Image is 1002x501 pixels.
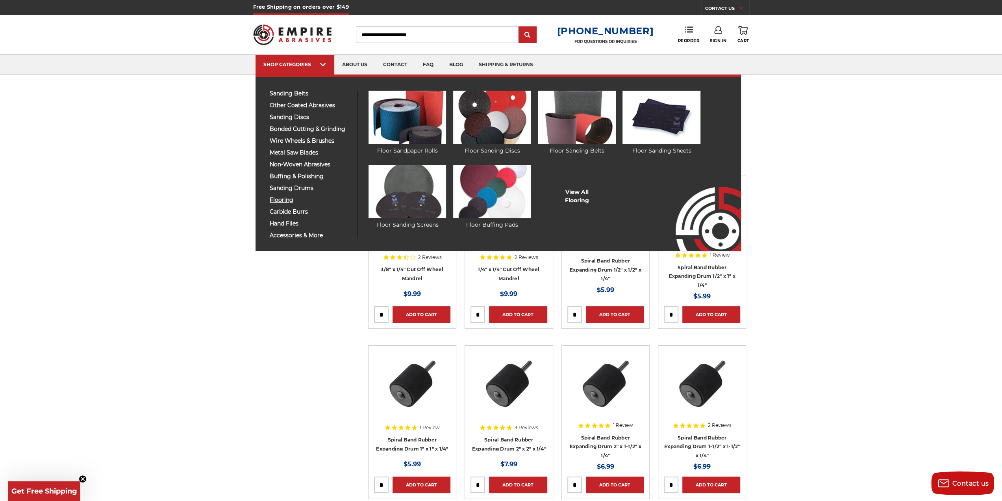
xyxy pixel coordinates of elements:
a: Angled profile of Black Hawk 1-1/2 inch x 1-1/2 inch expanding drum, optimal for metal finishing ... [664,351,740,428]
a: Spiral Band Rubber Expanding Drum 2" x 2" x 1/4" [472,437,546,452]
a: Floor Buffing Pads [453,165,531,229]
a: Add to Cart [586,306,644,323]
span: sanding drums [270,185,351,191]
button: Contact us [931,471,994,495]
a: shipping & returns [471,55,541,75]
span: 2 Reviews [418,255,442,260]
a: Angled profile of Black Hawk 2 inch x 1-1/2 inch expanding drum, optimal for metal finishing tasks. [567,351,644,428]
a: about us [334,55,375,75]
a: Floor Sanding Sheets [622,91,700,155]
img: Floor Sanding Belts [538,91,615,144]
span: Get Free Shipping [11,487,77,495]
span: wire wheels & brushes [270,138,351,144]
span: flooring [270,197,351,203]
span: $5.99 [597,286,614,294]
span: other coated abrasives [270,102,351,108]
span: accessories & more [270,233,351,238]
a: contact [375,55,415,75]
span: $9.99 [404,290,421,298]
a: Add to Cart [586,477,644,493]
a: BHA's 2 inch x 2 inch rubber drum bottom profile, for reliable spiral band attachment. [470,351,547,428]
span: 3 Reviews [515,425,538,430]
a: Spiral Band Rubber Expanding Drum 1" x 1" x 1/4" [376,437,448,452]
span: bonded cutting & grinding [270,126,351,132]
img: Floor Sanding Discs [453,91,531,144]
a: CONTACT US [705,4,749,15]
span: buffing & polishing [270,173,351,179]
img: Floor Sanding Screens [369,165,446,218]
span: $5.99 [404,460,421,468]
span: Contact us [952,480,989,487]
img: BHA's 2 inch x 2 inch rubber drum bottom profile, for reliable spiral band attachment. [477,351,540,414]
span: sanding discs [270,114,351,120]
img: Floor Buffing Pads [453,165,531,218]
img: Floor Sanding Sheets [622,91,700,144]
button: Close teaser [79,475,87,483]
p: FOR QUESTIONS OR INQUIRIES [557,39,654,44]
img: Floor Sandpaper Rolls [369,91,446,144]
a: Add to Cart [682,306,740,323]
a: Floor Sanding Discs [453,91,531,155]
a: Add to Cart [393,306,450,323]
img: Angled profile of Black Hawk 1-1/2 inch x 1-1/2 inch expanding drum, optimal for metal finishing ... [670,351,733,414]
span: sanding belts [270,91,351,97]
a: 3/8" x 1/4" Cut Off Wheel Mandrel [381,266,443,281]
span: $9.99 [500,290,517,298]
a: blog [441,55,471,75]
a: faq [415,55,441,75]
img: Angled profile of Black Hawk 2 inch x 1-1/2 inch expanding drum, optimal for metal finishing tasks. [574,351,637,414]
a: Reorder [678,26,699,43]
a: Spiral Band Rubber Expanding Drum 2" x 1-1/2" x 1/4" [570,435,641,458]
a: Floor Sandpaper Rolls [369,91,446,155]
span: Reorder [678,38,699,43]
span: Sign In [710,38,727,43]
span: $5.99 [693,292,711,300]
span: hand files [270,221,351,227]
a: 1/4" x 1/4" Cut Off Wheel Mandrel [478,266,539,281]
span: non-woven abrasives [270,162,351,168]
span: 1 Review [420,425,440,430]
a: View AllFlooring [565,188,589,205]
span: $6.99 [693,463,711,470]
a: Cart [737,26,749,43]
a: Add to Cart [393,477,450,493]
div: SHOP CATEGORIES [263,61,326,67]
span: 2 Reviews [515,255,538,260]
a: Add to Cart [682,477,740,493]
a: BHA's 1 inch x 1 inch rubber drum bottom profile, for reliable spiral band attachment. [374,351,450,428]
input: Submit [520,27,535,43]
img: Empire Abrasives Logo Image [661,164,741,251]
a: Floor Sanding Screens [369,165,446,229]
img: Empire Abrasives [253,19,332,50]
a: [PHONE_NUMBER] [557,25,654,37]
a: Spiral Band Rubber Expanding Drum 1-1/2" x 1-1/2" x 1/4" [664,435,740,458]
span: metal saw blades [270,150,351,156]
div: Get Free ShippingClose teaser [8,481,80,501]
a: Floor Sanding Belts [538,91,615,155]
span: $7.99 [500,460,517,468]
a: Add to Cart [489,306,547,323]
span: Cart [737,38,749,43]
span: $6.99 [597,463,614,470]
a: Spiral Band Rubber Expanding Drum 1/2" x 1" x 1/4" [669,264,735,288]
span: carbide burrs [270,209,351,215]
img: BHA's 1 inch x 1 inch rubber drum bottom profile, for reliable spiral band attachment. [381,351,444,414]
a: Spiral Band Rubber Expanding Drum 1/2" x 1/2" x 1/4" [570,258,641,281]
a: Add to Cart [489,477,547,493]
